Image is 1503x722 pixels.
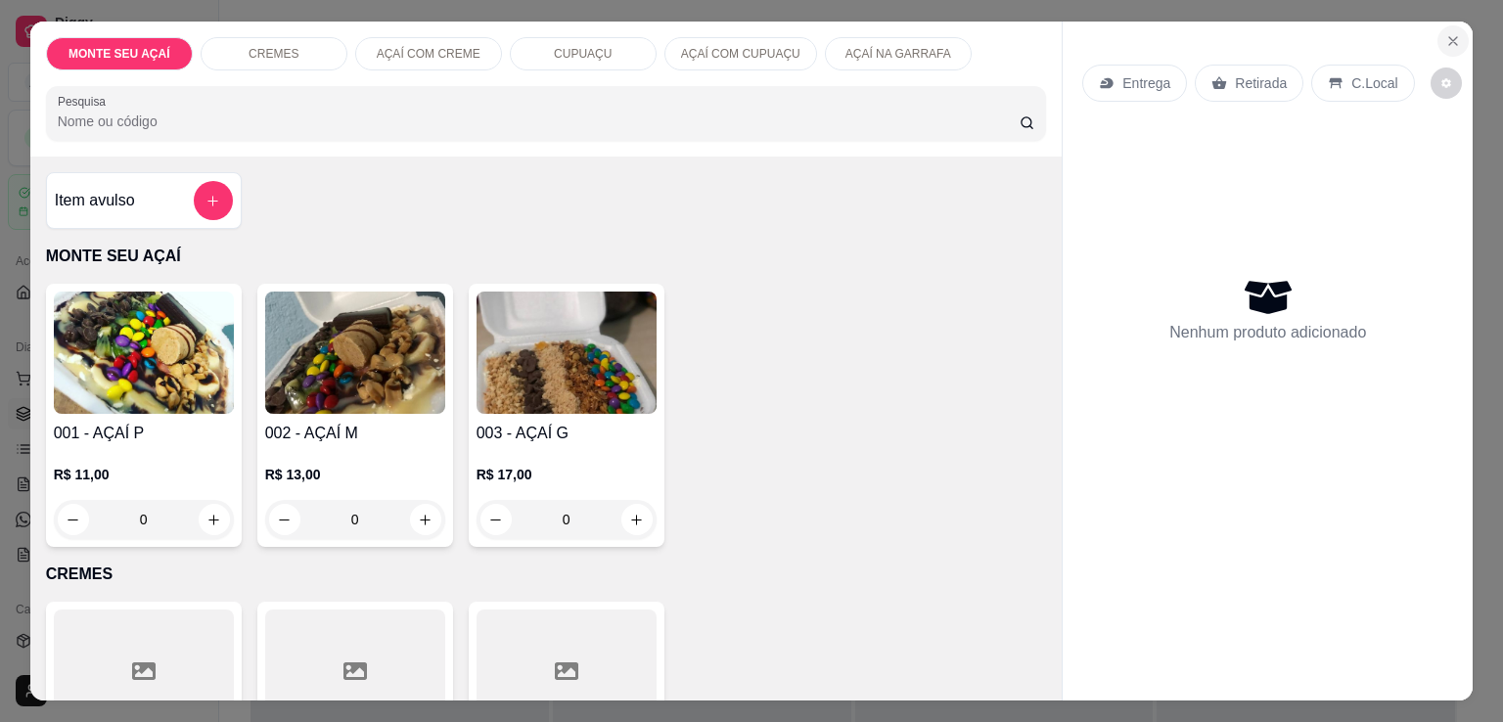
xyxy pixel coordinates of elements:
p: CREMES [249,46,298,62]
button: decrease-product-quantity [1431,68,1462,99]
p: Entrega [1122,73,1170,93]
p: AÇAÍ NA GARRAFA [845,46,951,62]
p: AÇAÍ COM CREME [377,46,480,62]
p: MONTE SEU AÇAÍ [68,46,170,62]
img: product-image [54,292,234,414]
p: AÇAÍ COM CUPUAÇU [681,46,800,62]
p: Nenhum produto adicionado [1169,321,1366,344]
p: R$ 13,00 [265,465,445,484]
img: product-image [477,292,657,414]
img: product-image [265,292,445,414]
p: C.Local [1351,73,1397,93]
button: add-separate-item [194,181,233,220]
p: R$ 11,00 [54,465,234,484]
h4: 003 - AÇAÍ G [477,422,657,445]
h4: Item avulso [55,189,135,212]
p: MONTE SEU AÇAÍ [46,245,1047,268]
p: CREMES [46,563,1047,586]
p: CUPUAÇU [554,46,612,62]
label: Pesquisa [58,93,113,110]
button: Close [1437,25,1469,57]
h4: 001 - AÇAÍ P [54,422,234,445]
input: Pesquisa [58,112,1020,131]
p: Retirada [1235,73,1287,93]
p: R$ 17,00 [477,465,657,484]
h4: 002 - AÇAÍ M [265,422,445,445]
